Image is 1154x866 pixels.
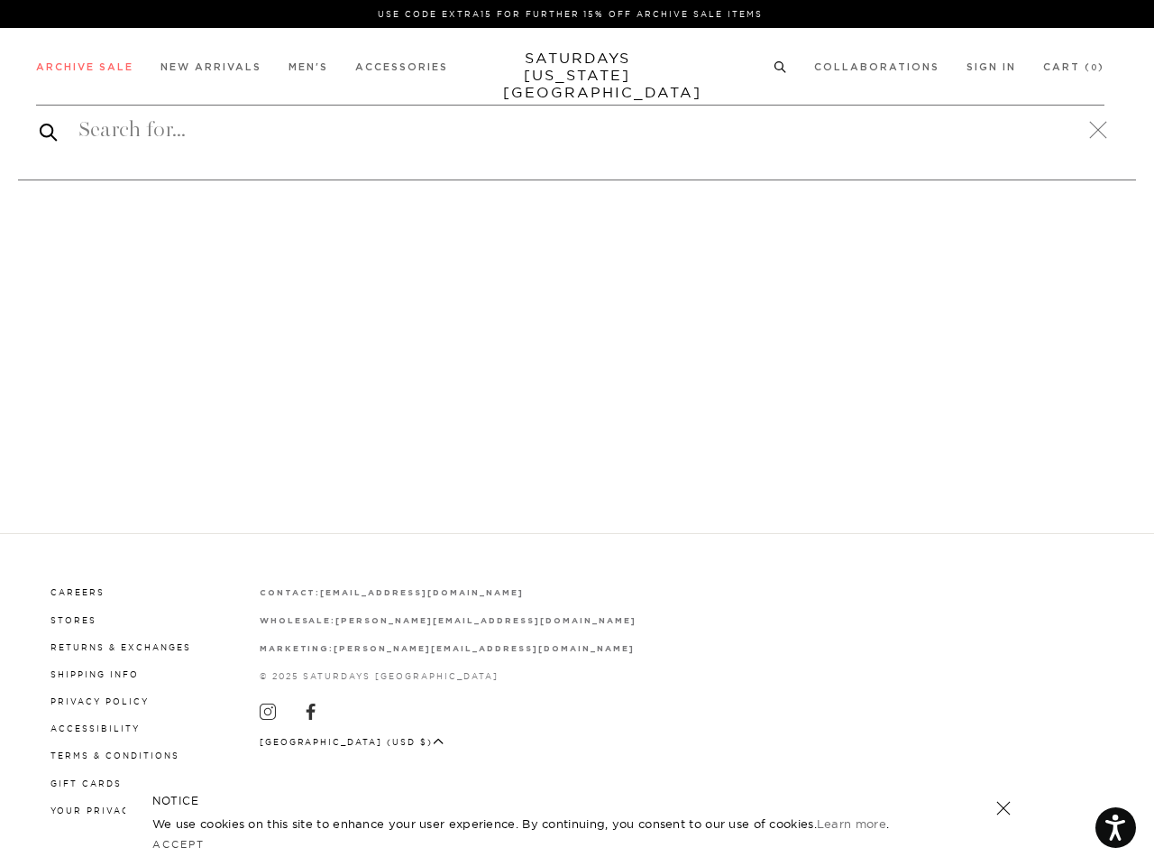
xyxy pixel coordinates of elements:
[260,617,336,625] strong: wholesale:
[335,617,636,625] strong: [PERSON_NAME][EMAIL_ADDRESS][DOMAIN_NAME]
[36,62,133,72] a: Archive Sale
[152,793,1002,809] h5: NOTICE
[320,589,523,597] strong: [EMAIL_ADDRESS][DOMAIN_NAME]
[334,645,634,653] strong: [PERSON_NAME][EMAIL_ADDRESS][DOMAIN_NAME]
[260,735,444,749] button: [GEOGRAPHIC_DATA] (USD $)
[160,62,261,72] a: New Arrivals
[288,62,328,72] a: Men's
[36,115,1104,144] input: Search for...
[50,723,140,733] a: Accessibility
[355,62,448,72] a: Accessories
[260,669,637,683] p: © 2025 Saturdays [GEOGRAPHIC_DATA]
[814,62,939,72] a: Collaborations
[50,751,179,760] a: Terms & Conditions
[260,589,321,597] strong: contact:
[817,816,886,831] a: Learn more
[50,669,139,679] a: Shipping Info
[50,696,149,706] a: Privacy Policy
[1043,62,1104,72] a: Cart (0)
[43,7,1097,21] p: Use Code EXTRA15 for Further 15% Off Archive Sale Items
[335,615,636,625] a: [PERSON_NAME][EMAIL_ADDRESS][DOMAIN_NAME]
[503,50,652,101] a: SATURDAYS[US_STATE][GEOGRAPHIC_DATA]
[334,643,634,653] a: [PERSON_NAME][EMAIL_ADDRESS][DOMAIN_NAME]
[152,815,938,833] p: We use cookies on this site to enhance your user experience. By continuing, you consent to our us...
[1091,64,1098,72] small: 0
[152,838,205,851] a: Accept
[50,806,194,815] a: Your privacy choices
[320,587,523,597] a: [EMAIL_ADDRESS][DOMAIN_NAME]
[50,587,105,597] a: Careers
[50,615,96,625] a: Stores
[966,62,1016,72] a: Sign In
[50,778,122,788] a: Gift Cards
[260,645,334,653] strong: marketing:
[50,642,191,652] a: Returns & Exchanges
